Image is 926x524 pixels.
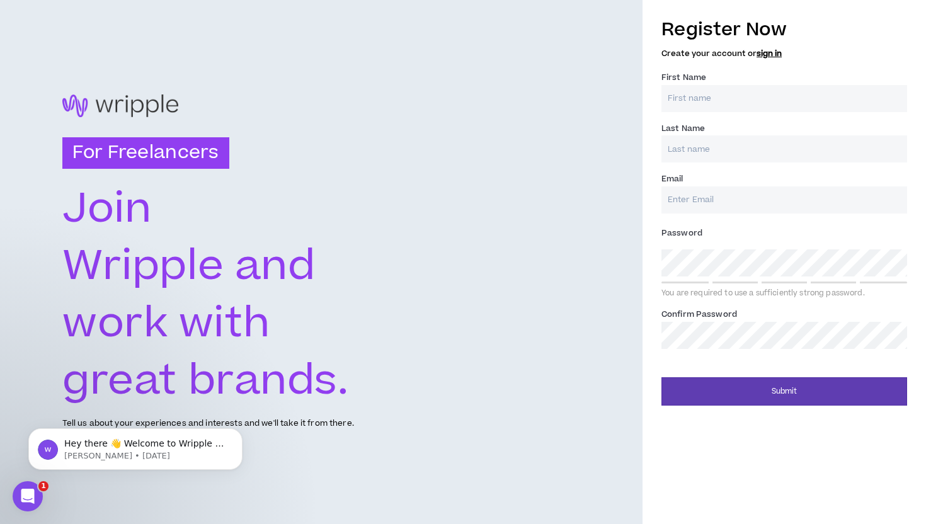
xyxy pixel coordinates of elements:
[62,351,349,411] text: great brands.
[661,118,705,139] label: Last Name
[661,16,907,43] h3: Register Now
[13,481,43,511] iframe: Intercom live chat
[62,236,316,296] text: Wripple and
[661,67,706,88] label: First Name
[38,481,49,491] span: 1
[661,186,907,214] input: Enter Email
[9,402,261,490] iframe: Intercom notifications message
[661,377,907,406] button: Submit
[62,293,270,353] text: work with
[661,49,907,58] h5: Create your account or
[757,48,782,59] a: sign in
[661,288,907,299] div: You are required to use a sufficiently strong password.
[661,227,702,239] span: Password
[661,169,683,189] label: Email
[661,85,907,112] input: First name
[62,137,229,169] h3: For Freelancers
[661,135,907,162] input: Last name
[62,179,152,239] text: Join
[661,304,737,324] label: Confirm Password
